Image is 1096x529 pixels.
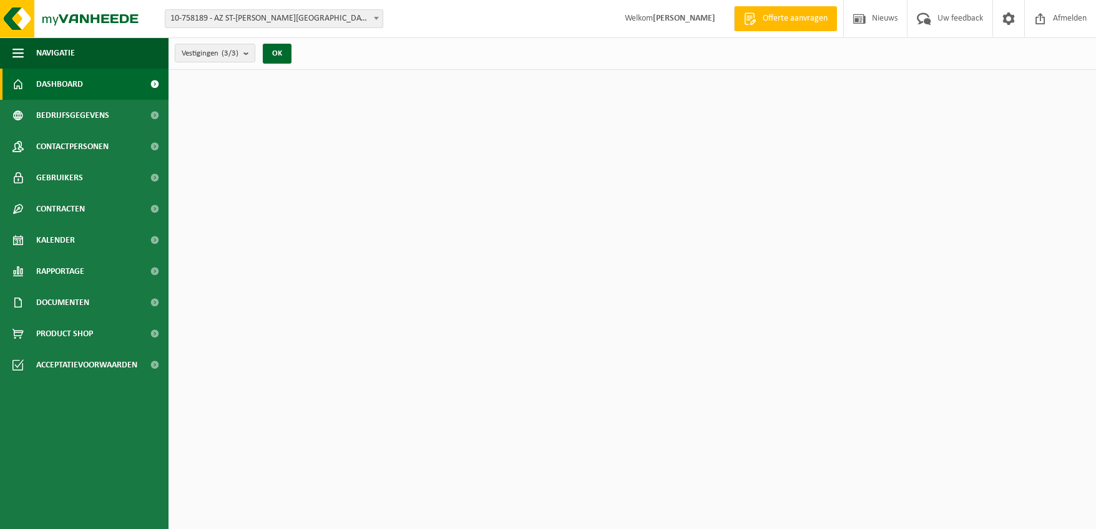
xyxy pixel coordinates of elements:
span: 10-758189 - AZ ST-LUCAS BRUGGE - ASSEBROEK [165,9,383,28]
span: Bedrijfsgegevens [36,100,109,131]
span: Product Shop [36,318,93,349]
span: Contactpersonen [36,131,109,162]
span: Vestigingen [182,44,238,63]
span: Navigatie [36,37,75,69]
span: Rapportage [36,256,84,287]
span: Kalender [36,225,75,256]
span: Contracten [36,193,85,225]
count: (3/3) [222,49,238,57]
strong: [PERSON_NAME] [653,14,715,23]
span: Dashboard [36,69,83,100]
a: Offerte aanvragen [734,6,837,31]
span: Acceptatievoorwaarden [36,349,137,381]
span: Offerte aanvragen [760,12,831,25]
span: Gebruikers [36,162,83,193]
button: Vestigingen(3/3) [175,44,255,62]
span: 10-758189 - AZ ST-LUCAS BRUGGE - ASSEBROEK [165,10,383,27]
button: OK [263,44,291,64]
span: Documenten [36,287,89,318]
